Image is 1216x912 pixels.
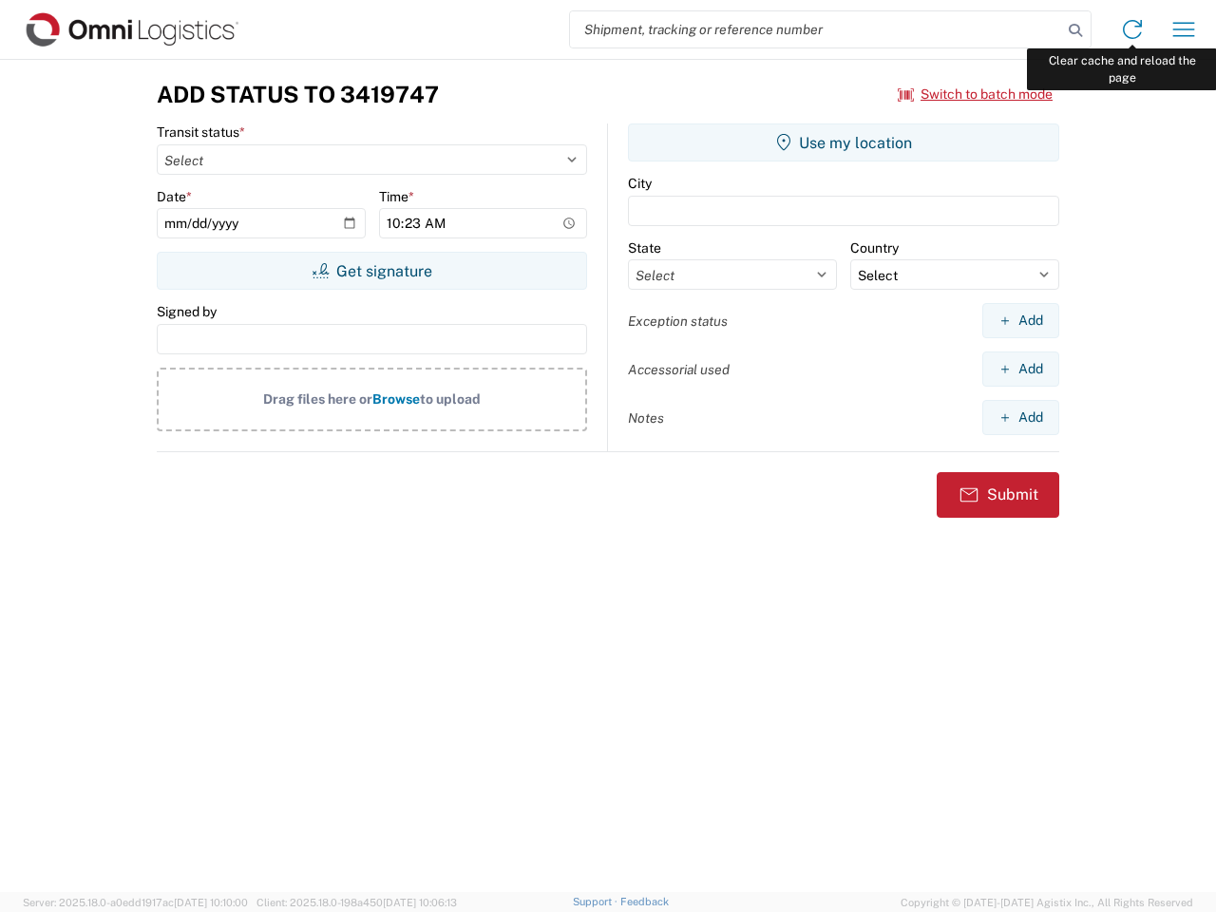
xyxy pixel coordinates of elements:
input: Shipment, tracking or reference number [570,11,1062,47]
label: City [628,175,652,192]
label: State [628,239,661,256]
label: Accessorial used [628,361,730,378]
span: Drag files here or [263,391,372,407]
span: Copyright © [DATE]-[DATE] Agistix Inc., All Rights Reserved [901,894,1193,911]
label: Signed by [157,303,217,320]
button: Switch to batch mode [898,79,1053,110]
button: Add [982,351,1059,387]
label: Country [850,239,899,256]
label: Exception status [628,313,728,330]
button: Add [982,303,1059,338]
button: Submit [937,472,1059,518]
label: Time [379,188,414,205]
button: Use my location [628,123,1059,161]
button: Add [982,400,1059,435]
label: Notes [628,409,664,427]
label: Date [157,188,192,205]
a: Support [573,896,620,907]
button: Get signature [157,252,587,290]
span: [DATE] 10:06:13 [383,897,457,908]
h3: Add Status to 3419747 [157,81,439,108]
span: [DATE] 10:10:00 [174,897,248,908]
span: Client: 2025.18.0-198a450 [256,897,457,908]
label: Transit status [157,123,245,141]
span: Browse [372,391,420,407]
span: Server: 2025.18.0-a0edd1917ac [23,897,248,908]
span: to upload [420,391,481,407]
a: Feedback [620,896,669,907]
